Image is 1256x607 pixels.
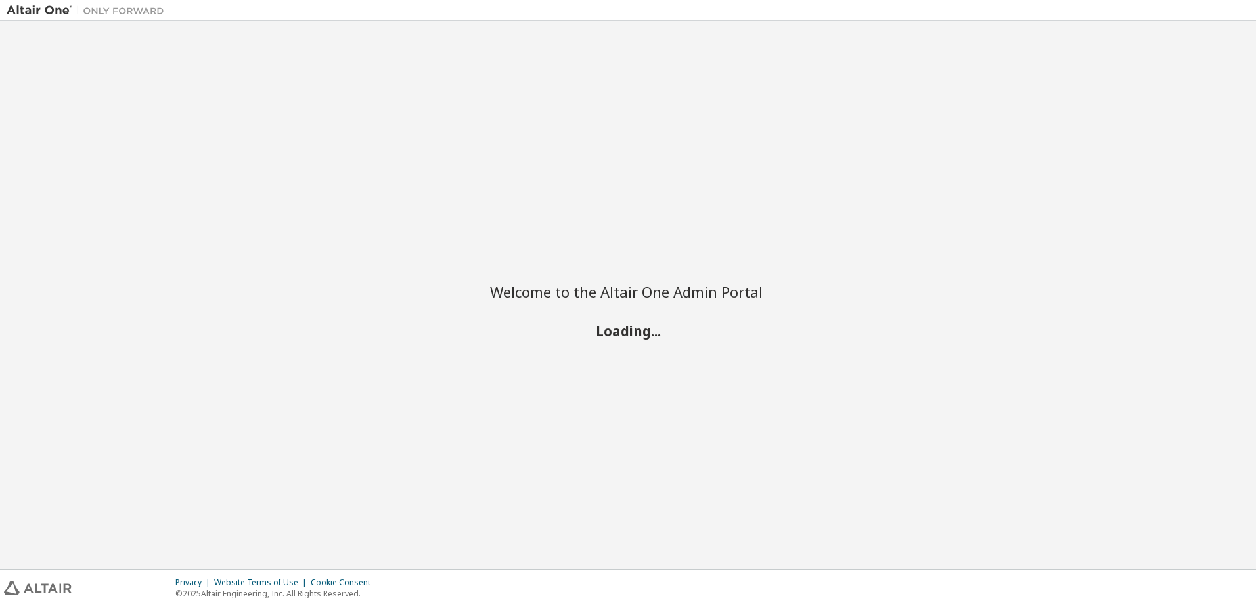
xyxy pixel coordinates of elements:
[175,577,214,588] div: Privacy
[490,282,766,301] h2: Welcome to the Altair One Admin Portal
[4,581,72,595] img: altair_logo.svg
[7,4,171,17] img: Altair One
[214,577,311,588] div: Website Terms of Use
[490,323,766,340] h2: Loading...
[311,577,378,588] div: Cookie Consent
[175,588,378,599] p: © 2025 Altair Engineering, Inc. All Rights Reserved.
